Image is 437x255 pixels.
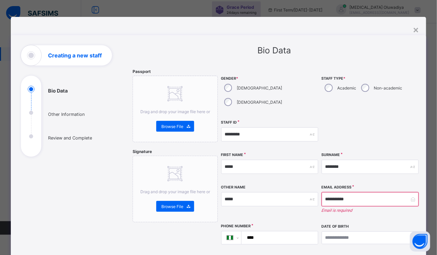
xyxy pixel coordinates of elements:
[140,189,210,194] span: Drag and drop your image file here or
[221,224,251,228] label: Phone Number
[322,76,419,81] span: Staff Type
[338,85,356,91] label: Academic
[322,208,419,213] em: Email is required
[322,185,352,189] label: Email Address
[133,149,152,154] span: Signature
[133,76,217,142] div: Drag and drop your image file here orBrowse File
[161,204,183,209] span: Browse File
[133,69,151,74] span: Passport
[161,124,183,129] span: Browse File
[322,153,340,157] label: Surname
[221,185,246,189] label: Other Name
[413,24,419,35] div: ×
[221,76,318,81] span: Gender
[410,231,430,252] button: Open asap
[257,45,291,55] span: Bio Data
[237,85,282,91] label: [DEMOGRAPHIC_DATA]
[322,224,349,229] label: Date of Birth
[221,120,237,125] label: Staff ID
[140,109,210,114] span: Drag and drop your image file here or
[48,53,102,58] h1: Creating a new staff
[133,156,217,222] div: Drag and drop your image file here orBrowse File
[237,100,282,105] label: [DEMOGRAPHIC_DATA]
[374,85,402,91] label: Non-academic
[221,153,244,157] label: First Name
